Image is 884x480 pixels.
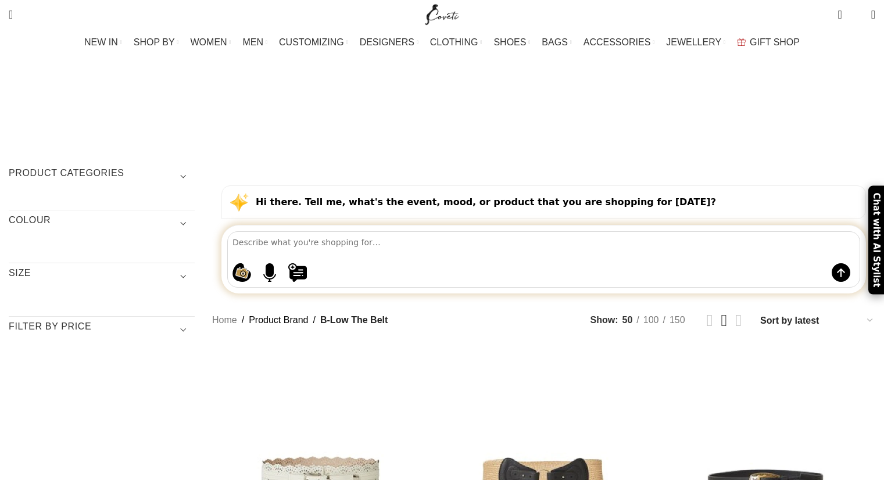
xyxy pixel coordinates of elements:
span: GIFT SHOP [750,37,800,48]
div: Main navigation [3,31,881,54]
div: My Wishlist [851,3,862,26]
span: CLOTHING [430,37,478,48]
a: Search [3,3,19,26]
a: 0 [832,3,847,26]
img: GiftBag [737,38,746,46]
span: ACCESSORIES [584,37,651,48]
span: WOMEN [191,37,227,48]
span: CUSTOMIZING [279,37,344,48]
span: DESIGNERS [360,37,414,48]
span: 0 [839,6,847,15]
span: SHOP BY [134,37,175,48]
a: ACCESSORIES [584,31,655,54]
h3: SIZE [9,267,195,286]
a: BAGS [542,31,571,54]
a: WOMEN [191,31,231,54]
a: MEN [243,31,267,54]
a: CLOTHING [430,31,482,54]
a: DESIGNERS [360,31,418,54]
h3: Filter by price [9,320,195,340]
h3: Product categories [9,167,195,187]
span: NEW IN [84,37,118,48]
span: BAGS [542,37,567,48]
a: SHOES [493,31,530,54]
span: MEN [243,37,264,48]
span: 0 [853,12,862,20]
a: GIFT SHOP [737,31,800,54]
span: SHOES [493,37,526,48]
a: Site logo [423,9,461,19]
a: CUSTOMIZING [279,31,348,54]
h3: COLOUR [9,214,195,234]
a: JEWELLERY [666,31,725,54]
span: JEWELLERY [666,37,721,48]
a: NEW IN [84,31,122,54]
a: SHOP BY [134,31,179,54]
